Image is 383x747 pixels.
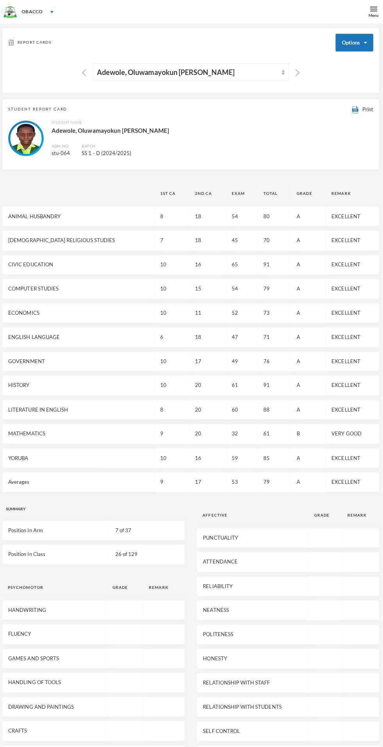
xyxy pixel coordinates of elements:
td: EXCELLENT [326,229,379,249]
td: 61 [258,421,291,441]
span: EXCELLENT [331,476,360,482]
td: ANIMAL HUSBANDRY [4,205,155,225]
span: 17 [196,476,202,482]
td: A [291,229,325,249]
td: EXCELLENT [326,325,379,345]
span: 79 [264,476,270,482]
th: Remark [326,184,379,201]
td: EXCELLENT [326,445,379,465]
td: ENGLISH LANGUAGE [4,325,155,345]
td: A [291,373,325,393]
td: HONESTY [197,644,308,665]
td: A [291,253,325,273]
td: ECONOMICS [4,301,155,321]
td: A [291,301,325,321]
td: 18 [190,205,227,225]
div: SS 1 - D (2024/2025) [83,148,132,156]
span: Student Report Card [10,105,69,111]
td: A [291,445,325,465]
td: A [291,325,325,345]
td: GOVERNMENT [4,349,155,369]
td: A [291,349,325,369]
td: 91 [258,373,291,393]
td: POLITENESS [197,620,308,641]
div: Adm. No. [53,143,72,148]
th: Grade [291,184,325,201]
td: 10 [155,277,190,297]
td: 10 [155,445,190,465]
span: 9 [161,476,164,482]
td: 79 [258,277,291,297]
span: 53 [232,476,238,482]
td: 10 [155,253,190,273]
td: 20 [190,373,227,393]
td: 59 [226,445,258,465]
span: Print [362,105,373,112]
div: Student Name [53,119,170,125]
td: 20 [190,397,227,417]
td: 85 [258,445,291,465]
div: Menu [368,12,378,18]
td: 20 [190,421,227,441]
th: Grade [108,575,144,592]
td: ATTENDANCE [197,548,308,569]
td: COMPUTER STUDIES [4,277,155,297]
td: DRAWING AND PAINTINGS [4,692,108,713]
td: 73 [258,301,291,321]
td: FLUENCY [4,620,108,640]
td: NEATNESS [197,596,308,617]
th: Grade [308,503,341,521]
td: 16 [190,253,227,273]
td: 7 of 37 [111,517,186,537]
td: 32 [226,421,258,441]
td: 45 [226,229,258,249]
td: 88 [258,397,291,417]
td: 47 [226,325,258,345]
td: 10 [155,349,190,369]
td: 11 [190,301,227,321]
td: 76 [258,349,291,369]
div: Affective [203,509,302,515]
td: HISTORY [4,373,155,393]
td: 10 [155,301,190,321]
td: 52 [226,301,258,321]
td: 8 [155,397,190,417]
td: HANDLING OF TOOLS [4,668,108,688]
img: logo [4,4,20,20]
td: CIVIC EDUCATION [4,253,155,273]
th: Exam [226,184,258,201]
td: 8 [155,205,190,225]
td: Position In Class [4,541,111,561]
td: GAMES AND SPORTS [4,644,108,665]
div: Batch [83,143,132,148]
td: [DEMOGRAPHIC_DATA] RELIGIOUS STUDIES [4,229,155,249]
td: EXCELLENT [326,373,379,393]
td: EXCELLENT [326,349,379,369]
td: 18 [190,229,227,249]
td: 7 [155,229,190,249]
td: 70 [258,229,291,249]
td: MATHEMATICS [4,421,155,441]
div: Adewole, Oluwamayokun [PERSON_NAME] [53,125,170,135]
div: Summary [8,503,182,509]
td: SELF CONTROL [197,717,308,737]
td: EXCELLENT [326,253,379,273]
td: 16 [190,445,227,465]
td: YORUBA [4,445,155,465]
td: RELATIONSHIP WITH STUDENTS [197,692,308,713]
td: 17 [190,349,227,369]
div: OBACCO [23,8,44,15]
td: A [291,277,325,297]
td: RELATIONSHIP WITH STAFF [197,669,308,689]
td: 26 of 129 [111,541,186,561]
td: EXCELLENT [326,397,379,417]
td: 49 [226,349,258,369]
th: 2nd CA [190,184,227,201]
td: 54 [226,205,258,225]
span: A [297,476,300,482]
td: CRAFTS [4,716,108,736]
td: PUNCTUALITY [197,524,308,545]
td: A [291,397,325,417]
button: Next Student [289,67,302,76]
div: Psychomotor [10,581,102,587]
